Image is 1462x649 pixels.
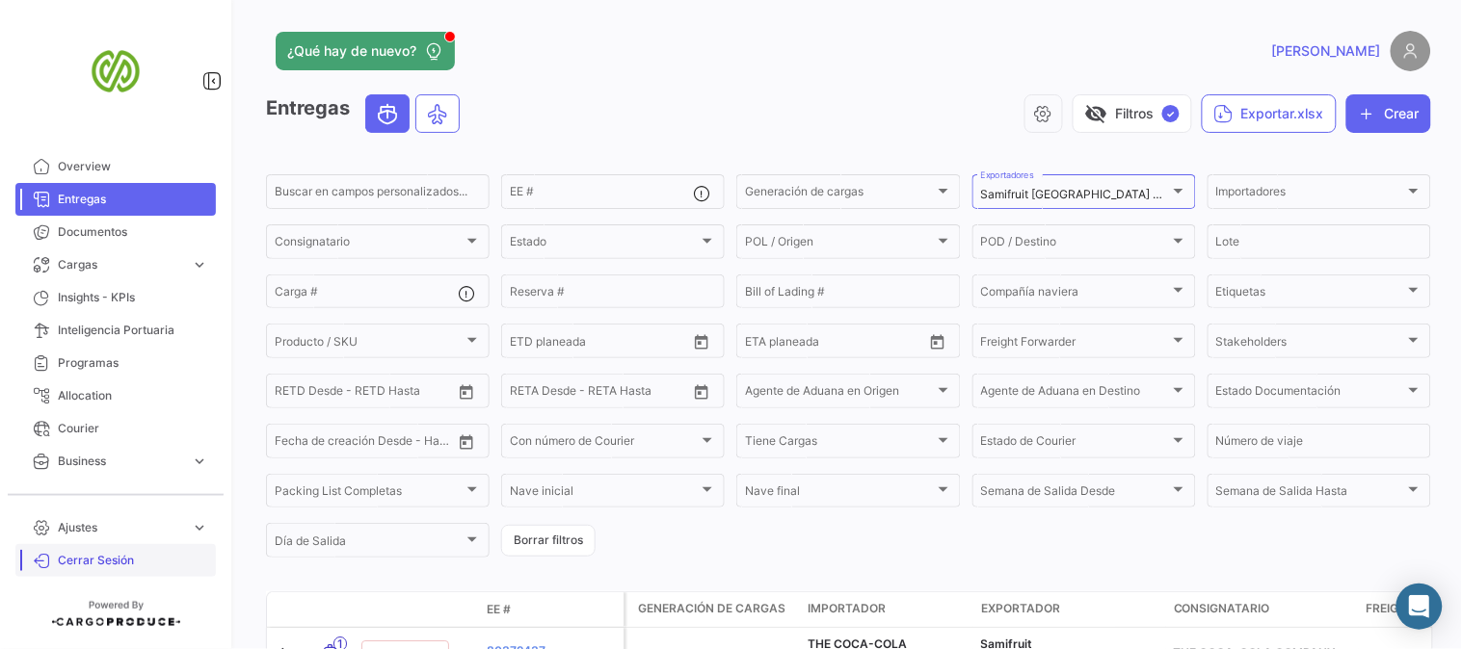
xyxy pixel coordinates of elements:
[275,387,309,401] input: Desde
[923,327,952,356] button: Open calendar
[58,158,208,175] span: Overview
[58,453,183,470] span: Business
[287,41,416,61] span: ¿Qué hay de nuevo?
[191,256,208,273] span: expand_more
[1272,41,1381,61] span: [PERSON_NAME]
[479,593,624,626] datatable-header-cell: EE #
[687,327,716,356] button: Open calendar
[981,487,1170,501] span: Semana de Salida Desde
[1085,102,1108,125] span: visibility_off
[15,150,216,183] a: Overview
[452,377,481,406] button: Open calendar
[58,387,208,404] span: Allocation
[626,592,800,627] datatable-header-cell: Generación de cargas
[510,437,699,451] span: Con número de Courier
[687,377,716,406] button: Open calendar
[15,347,216,379] a: Programas
[323,437,408,451] input: Hasta
[275,337,464,350] span: Producto / SKU
[58,223,208,241] span: Documentos
[15,183,216,216] a: Entregas
[745,437,934,451] span: Tiene Cargas
[1202,94,1337,133] button: Exportar.xlsx
[745,387,934,401] span: Agente de Aduana en Origen
[58,354,208,372] span: Programas
[1396,584,1443,630] div: Abrir Intercom Messenger
[745,487,934,501] span: Nave final
[191,519,208,536] span: expand_more
[800,592,973,627] datatable-header-cell: Importador
[981,600,1060,617] span: Exportador
[1162,105,1180,122] span: ✓
[58,485,183,503] span: Estadísticas
[981,337,1170,350] span: Freight Forwarder
[510,337,545,350] input: Desde
[323,387,408,401] input: Hasta
[416,95,459,132] button: Air
[1166,592,1359,627] datatable-header-cell: Consignatario
[354,602,479,617] datatable-header-cell: Estado Doc.
[275,437,309,451] input: Desde
[58,519,183,536] span: Ajustes
[58,322,208,339] span: Inteligencia Portuaria
[191,485,208,503] span: expand_more
[275,537,464,551] span: Día de Salida
[58,256,183,273] span: Cargas
[981,288,1170,301] span: Compañía naviera
[452,428,481,456] button: Open calendar
[276,32,455,70] button: ¿Qué hay de nuevo?
[1216,337,1405,350] span: Stakeholders
[58,552,208,569] span: Cerrar Sesión
[15,216,216,248] a: Documentos
[510,487,699,501] span: Nave inicial
[275,238,464,251] span: Consignatario
[15,379,216,412] a: Allocation
[501,525,596,557] button: Borrar filtros
[558,387,643,401] input: Hasta
[58,420,208,437] span: Courier
[981,387,1170,401] span: Agente de Aduana en Destino
[808,600,886,617] span: Importador
[58,191,208,208] span: Entregas
[15,281,216,314] a: Insights - KPIs
[1174,600,1270,617] span: Consignatario
[1216,188,1405,201] span: Importadores
[745,238,934,251] span: POL / Origen
[1216,288,1405,301] span: Etiquetas
[793,337,878,350] input: Hasta
[973,592,1166,627] datatable-header-cell: Exportador
[981,437,1170,451] span: Estado de Courier
[191,453,208,470] span: expand_more
[981,238,1170,251] span: POD / Destino
[1073,94,1192,133] button: visibility_offFiltros✓
[306,602,354,617] datatable-header-cell: Modo de Transporte
[745,337,780,350] input: Desde
[745,188,934,201] span: Generación de cargas
[981,187,1175,201] mat-select-trigger: Samifruit [GEOGRAPHIC_DATA] S.A.
[487,601,511,618] span: EE #
[510,238,699,251] span: Estado
[1216,487,1405,501] span: Semana de Salida Hasta
[1346,94,1431,133] button: Crear
[58,289,208,306] span: Insights - KPIs
[67,23,164,119] img: san-miguel-logo.png
[510,387,545,401] input: Desde
[638,600,785,617] span: Generación de cargas
[366,95,409,132] button: Ocean
[1216,387,1405,401] span: Estado Documentación
[558,337,643,350] input: Hasta
[15,314,216,347] a: Inteligencia Portuaria
[275,487,464,501] span: Packing List Completas
[15,412,216,445] a: Courier
[266,94,465,133] h3: Entregas
[1391,31,1431,71] img: placeholder-user.png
